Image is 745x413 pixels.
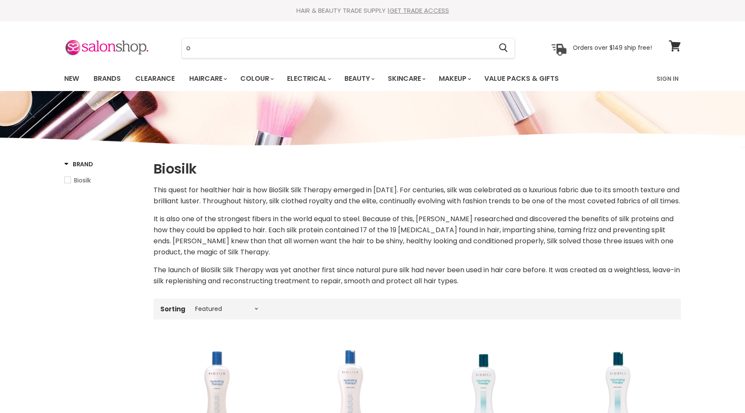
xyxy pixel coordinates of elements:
p: Orders over $149 ship free! [573,44,652,51]
a: Skincare [381,70,431,88]
a: Clearance [129,70,181,88]
a: Sign In [651,70,684,88]
a: Electrical [281,70,336,88]
button: Search [492,38,515,58]
a: GET TRADE ACCESS [390,6,449,15]
ul: Main menu [58,66,609,91]
div: HAIR & BEAUTY TRADE SUPPLY | [54,6,691,15]
a: Value Packs & Gifts [478,70,565,88]
a: Makeup [432,70,476,88]
a: Beauty [338,70,380,88]
a: Haircare [183,70,232,88]
label: Sorting [160,305,185,313]
input: Search [182,38,492,58]
a: Colour [234,70,279,88]
h3: Brand [64,160,93,168]
a: Biosilk [64,176,143,185]
nav: Main [54,66,691,91]
form: Product [182,38,515,58]
span: Biosilk [74,176,91,185]
p: It is also one of the strongest fibers in the world equal to steel. Because of this, [PERSON_NAME... [154,214,681,258]
a: New [58,70,85,88]
p: The launch of BioSilk Silk Therapy was yet another first since natural pure silk had never been u... [154,265,681,287]
p: This quest for healthier hair is how BioSilk Silk Therapy emerged in [DATE]. For centuries, silk ... [154,185,681,207]
a: Brands [87,70,127,88]
h1: Biosilk [154,160,681,178]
